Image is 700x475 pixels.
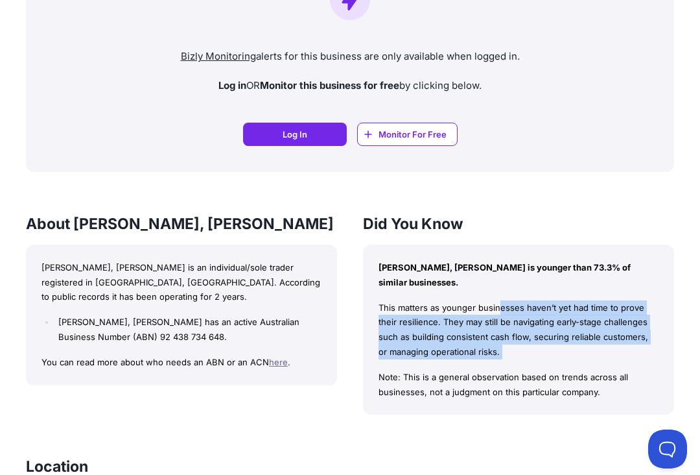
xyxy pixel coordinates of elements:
a: Log In [243,123,347,146]
p: OR by clicking below. [36,79,664,93]
strong: Monitor this business for free [260,79,399,91]
iframe: Toggle Customer Support [648,430,687,469]
a: here [269,357,288,367]
p: You can read more about who needs an ABN or an ACN . [41,355,321,370]
a: Monitor For Free [357,123,458,146]
strong: Log in [218,79,246,91]
span: Monitor For Free [379,128,447,141]
p: [PERSON_NAME], [PERSON_NAME] is an individual/sole trader registered in [GEOGRAPHIC_DATA], [GEOGR... [41,260,321,304]
li: [PERSON_NAME], [PERSON_NAME] has an active Australian Business Number (ABN) 92 438 734 648. [55,315,321,345]
h3: About [PERSON_NAME], [PERSON_NAME] [26,213,337,234]
p: [PERSON_NAME], [PERSON_NAME] is younger than 73.3% of similar businesses. [379,260,659,290]
a: Bizly Monitoring [181,50,256,62]
p: This matters as younger businesses haven’t yet had time to prove their resilience. They may still... [379,300,659,359]
p: alerts for this business are only available when logged in. [36,49,664,64]
span: Log In [283,128,307,141]
p: Note: This is a general observation based on trends across all businesses, not a judgment on this... [379,370,659,400]
h3: Did You Know [363,213,674,234]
